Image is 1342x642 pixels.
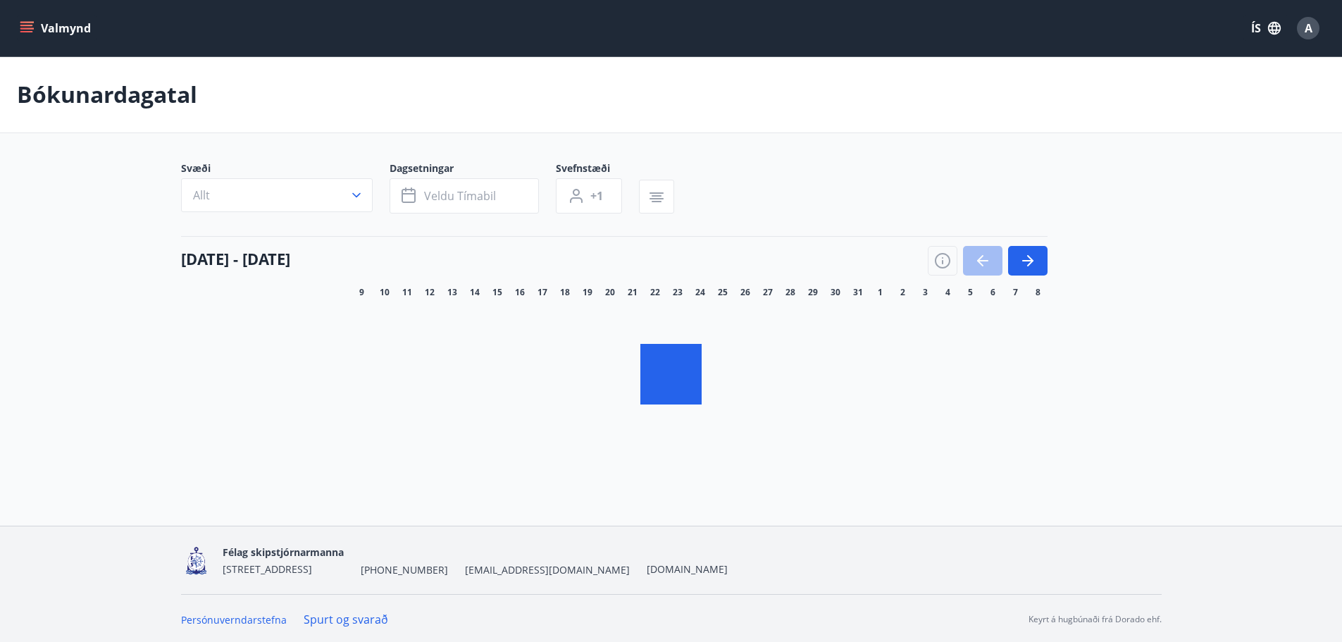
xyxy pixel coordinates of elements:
[673,287,683,298] span: 23
[808,287,818,298] span: 29
[900,287,905,298] span: 2
[695,287,705,298] span: 24
[590,188,603,204] span: +1
[740,287,750,298] span: 26
[492,287,502,298] span: 15
[17,16,97,41] button: menu
[424,188,496,204] span: Veldu tímabil
[447,287,457,298] span: 13
[380,287,390,298] span: 10
[628,287,638,298] span: 21
[923,287,928,298] span: 3
[945,287,950,298] span: 4
[402,287,412,298] span: 11
[785,287,795,298] span: 28
[718,287,728,298] span: 25
[223,562,312,576] span: [STREET_ADDRESS]
[831,287,840,298] span: 30
[650,287,660,298] span: 22
[763,287,773,298] span: 27
[181,545,211,576] img: 4fX9JWmG4twATeQ1ej6n556Sc8UHidsvxQtc86h8.png
[425,287,435,298] span: 12
[556,161,639,178] span: Svefnstæði
[853,287,863,298] span: 31
[1305,20,1312,36] span: A
[193,187,210,203] span: Allt
[990,287,995,298] span: 6
[470,287,480,298] span: 14
[1036,287,1040,298] span: 8
[878,287,883,298] span: 1
[1243,16,1288,41] button: ÍS
[1013,287,1018,298] span: 7
[17,79,197,110] p: Bókunardagatal
[556,178,622,214] button: +1
[181,161,390,178] span: Svæði
[465,563,630,577] span: [EMAIL_ADDRESS][DOMAIN_NAME]
[223,545,344,559] span: Félag skipstjórnarmanna
[583,287,592,298] span: 19
[361,563,448,577] span: [PHONE_NUMBER]
[647,562,728,576] a: [DOMAIN_NAME]
[304,612,388,627] a: Spurt og svarað
[1291,11,1325,45] button: A
[515,287,525,298] span: 16
[181,613,287,626] a: Persónuverndarstefna
[359,287,364,298] span: 9
[390,161,556,178] span: Dagsetningar
[390,178,539,214] button: Veldu tímabil
[605,287,615,298] span: 20
[181,178,373,212] button: Allt
[968,287,973,298] span: 5
[560,287,570,298] span: 18
[1029,613,1162,626] p: Keyrt á hugbúnaði frá Dorado ehf.
[538,287,547,298] span: 17
[181,248,290,269] h4: [DATE] - [DATE]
